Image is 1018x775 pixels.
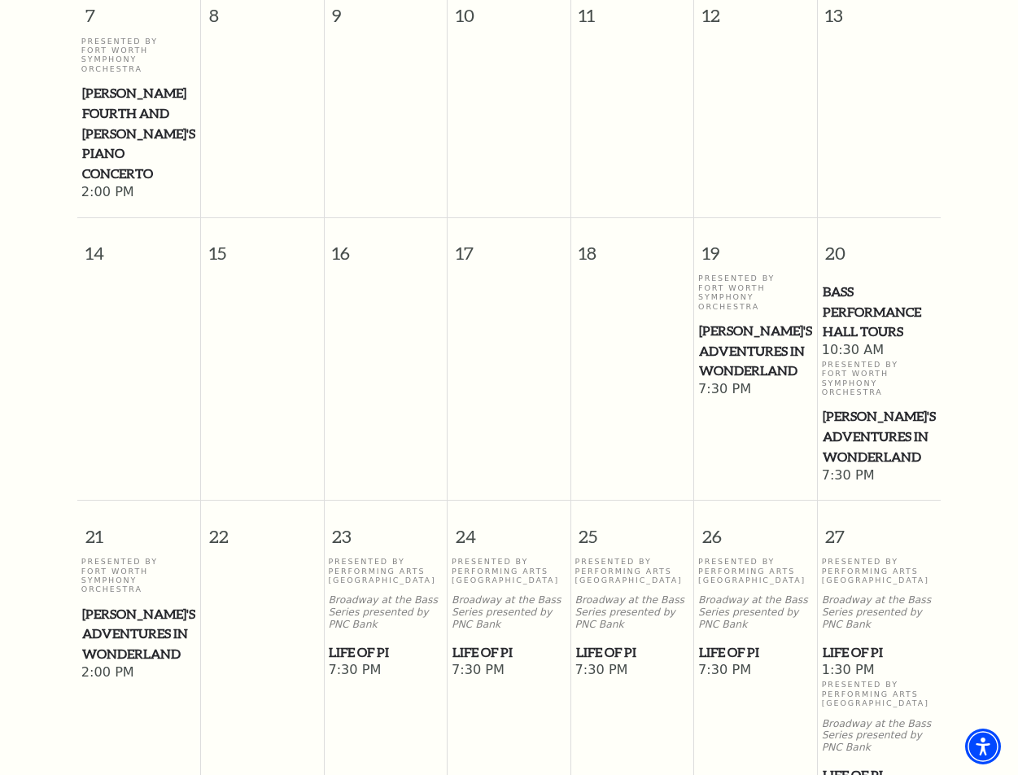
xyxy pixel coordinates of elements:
[823,406,937,466] span: [PERSON_NAME]'s Adventures in Wonderland
[822,594,937,630] p: Broadway at the Bass Series presented by PNC Bank
[822,680,937,707] p: Presented By Performing Arts [GEOGRAPHIC_DATA]
[698,557,813,585] p: Presented By Performing Arts [GEOGRAPHIC_DATA]
[823,642,937,663] span: Life of Pi
[698,662,813,680] span: 7:30 PM
[325,218,448,274] span: 16
[82,83,196,184] span: [PERSON_NAME] Fourth and [PERSON_NAME]'s Piano Concerto
[575,662,690,680] span: 7:30 PM
[822,662,937,680] span: 1:30 PM
[329,642,442,663] span: Life of Pi
[81,557,197,594] p: Presented By Fort Worth Symphony Orchestra
[818,218,941,274] span: 20
[77,218,200,274] span: 14
[81,184,197,202] span: 2:00 PM
[201,501,324,557] span: 22
[698,274,813,311] p: Presented By Fort Worth Symphony Orchestra
[822,342,937,360] span: 10:30 AM
[452,642,566,663] span: Life of Pi
[699,642,812,663] span: Life of Pi
[694,501,817,557] span: 26
[452,594,566,630] p: Broadway at the Bass Series presented by PNC Bank
[822,360,937,397] p: Presented By Fort Worth Symphony Orchestra
[575,594,690,630] p: Broadway at the Bass Series presented by PNC Bank
[571,218,694,274] span: 18
[694,218,817,274] span: 19
[328,557,443,585] p: Presented By Performing Arts [GEOGRAPHIC_DATA]
[448,218,570,274] span: 17
[328,594,443,630] p: Broadway at the Bass Series presented by PNC Bank
[822,557,937,585] p: Presented By Performing Arts [GEOGRAPHIC_DATA]
[822,718,937,754] p: Broadway at the Bass Series presented by PNC Bank
[77,501,200,557] span: 21
[571,501,694,557] span: 25
[81,37,197,74] p: Presented By Fort Worth Symphony Orchestra
[201,218,324,274] span: 15
[698,381,813,399] span: 7:30 PM
[448,501,570,557] span: 24
[698,594,813,630] p: Broadway at the Bass Series presented by PNC Bank
[82,604,196,664] span: [PERSON_NAME]'s Adventures in Wonderland
[575,557,690,585] p: Presented By Performing Arts [GEOGRAPHIC_DATA]
[818,501,941,557] span: 27
[965,729,1001,764] div: Accessibility Menu
[822,467,937,485] span: 7:30 PM
[81,664,197,682] span: 2:00 PM
[452,662,566,680] span: 7:30 PM
[823,282,937,342] span: Bass Performance Hall Tours
[576,642,689,663] span: Life of Pi
[452,557,566,585] p: Presented By Performing Arts [GEOGRAPHIC_DATA]
[325,501,448,557] span: 23
[328,662,443,680] span: 7:30 PM
[699,321,812,381] span: [PERSON_NAME]'s Adventures in Wonderland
